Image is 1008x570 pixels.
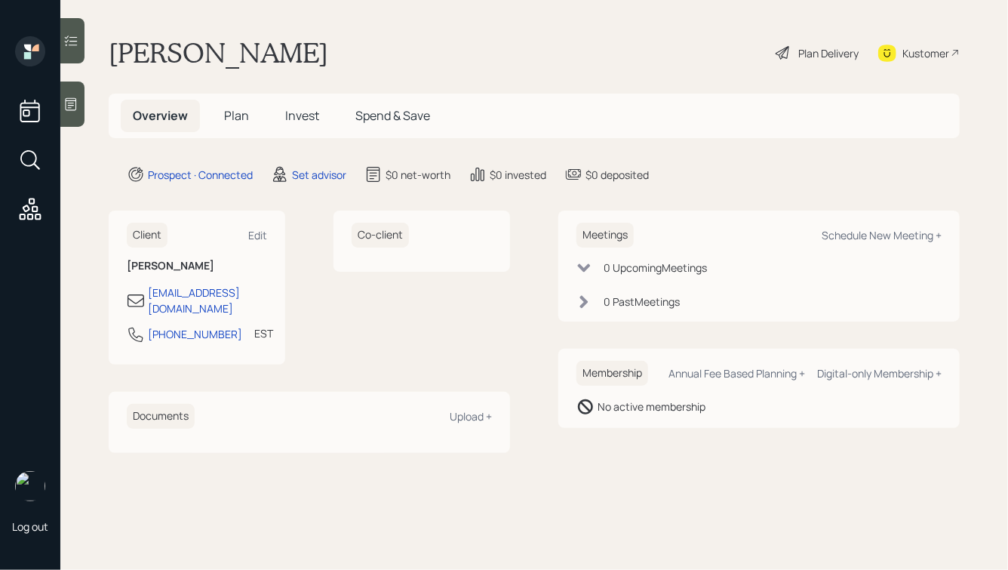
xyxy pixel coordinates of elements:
h6: Client [127,223,167,248]
div: $0 net-worth [386,167,450,183]
img: hunter_neumayer.jpg [15,471,45,501]
h6: Meetings [576,223,634,248]
span: Overview [133,107,188,124]
div: No active membership [598,399,705,414]
div: 0 Upcoming Meeting s [604,260,707,276]
div: [EMAIL_ADDRESS][DOMAIN_NAME] [148,285,267,316]
div: [PHONE_NUMBER] [148,326,242,342]
h1: [PERSON_NAME] [109,36,328,69]
span: Invest [285,107,319,124]
div: Log out [12,519,48,534]
div: Digital-only Membership + [817,366,942,381]
div: 0 Past Meeting s [604,294,680,310]
span: Plan [224,107,249,124]
div: $0 deposited [585,167,649,183]
div: EST [254,325,273,341]
div: Edit [248,228,267,242]
h6: Membership [576,361,648,386]
span: Spend & Save [355,107,430,124]
div: Plan Delivery [798,45,859,61]
div: Annual Fee Based Planning + [668,366,805,381]
div: $0 invested [490,167,546,183]
h6: Co-client [352,223,409,248]
div: Set advisor [292,167,346,183]
h6: Documents [127,404,195,429]
div: Schedule New Meeting + [822,228,942,242]
div: Kustomer [902,45,949,61]
div: Upload + [450,409,492,424]
h6: [PERSON_NAME] [127,260,267,273]
div: Prospect · Connected [148,167,253,183]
